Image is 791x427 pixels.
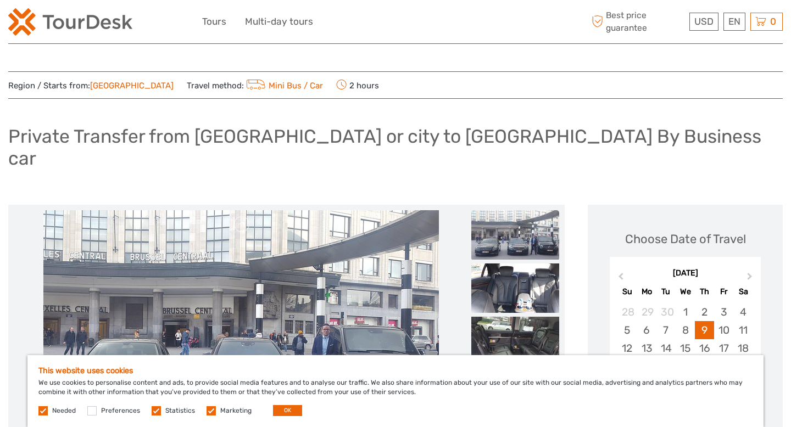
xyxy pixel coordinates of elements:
[52,406,76,415] label: Needed
[676,284,695,299] div: We
[676,303,695,321] div: Choose Wednesday, October 1st, 2025
[589,9,687,33] span: Best price guarantee
[613,303,757,412] div: month 2025-10
[273,405,302,416] button: OK
[471,263,559,313] img: 80e022cec2c44273a2fd0039bdbc8ad7_slider_thumbnail.jpg
[656,321,676,339] div: Choose Tuesday, October 7th, 2025
[723,13,745,31] div: EN
[742,271,760,288] button: Next Month
[656,303,676,321] div: Choose Tuesday, September 30th, 2025
[625,231,746,248] div: Choose Date of Travel
[617,284,637,299] div: Su
[656,284,676,299] div: Tu
[714,284,733,299] div: Fr
[8,8,132,36] img: 2254-3441b4b5-4e5f-4d00-b396-31f1d84a6ebf_logo_small.png
[27,355,764,427] div: We use cookies to personalise content and ads, to provide social media features and to analyse ou...
[126,17,140,30] button: Open LiveChat chat widget
[471,210,559,260] img: e06b9e0efd2044bbaff56e89f7b86fbd_slider_thumbnail.jpg
[733,303,753,321] div: Choose Saturday, October 4th, 2025
[733,321,753,339] div: Choose Saturday, October 11th, 2025
[637,321,656,339] div: Choose Monday, October 6th, 2025
[611,271,628,288] button: Previous Month
[617,303,637,321] div: Choose Sunday, September 28th, 2025
[101,406,140,415] label: Preferences
[8,125,783,170] h1: Private Transfer from [GEOGRAPHIC_DATA] or city to [GEOGRAPHIC_DATA] By Business car
[617,339,637,357] div: Choose Sunday, October 12th, 2025
[165,406,195,415] label: Statistics
[695,284,714,299] div: Th
[617,321,637,339] div: Choose Sunday, October 5th, 2025
[220,406,252,415] label: Marketing
[695,321,714,339] div: Choose Thursday, October 9th, 2025
[733,339,753,357] div: Choose Saturday, October 18th, 2025
[695,303,714,321] div: Choose Thursday, October 2nd, 2025
[733,284,753,299] div: Sa
[610,268,761,279] div: [DATE]
[637,339,656,357] div: Choose Monday, October 13th, 2025
[187,77,323,93] span: Travel method:
[695,339,714,357] div: Choose Thursday, October 16th, 2025
[245,14,313,30] a: Multi-day tours
[714,303,733,321] div: Choose Friday, October 3rd, 2025
[637,284,656,299] div: Mo
[38,366,753,375] h5: This website uses cookies
[676,321,695,339] div: Choose Wednesday, October 8th, 2025
[90,81,174,91] a: [GEOGRAPHIC_DATA]
[694,16,714,27] span: USD
[8,80,174,92] span: Region / Starts from:
[15,19,124,28] p: We're away right now. Please check back later!
[471,317,559,366] img: c124824ca3564e9abc313e565a5a3d45_slider_thumbnail.jpg
[768,16,778,27] span: 0
[244,81,323,91] a: Mini Bus / Car
[637,303,656,321] div: Choose Monday, September 29th, 2025
[714,339,733,357] div: Choose Friday, October 17th, 2025
[714,321,733,339] div: Choose Friday, October 10th, 2025
[676,339,695,357] div: Choose Wednesday, October 15th, 2025
[656,339,676,357] div: Choose Tuesday, October 14th, 2025
[336,77,379,93] span: 2 hours
[202,14,226,30] a: Tours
